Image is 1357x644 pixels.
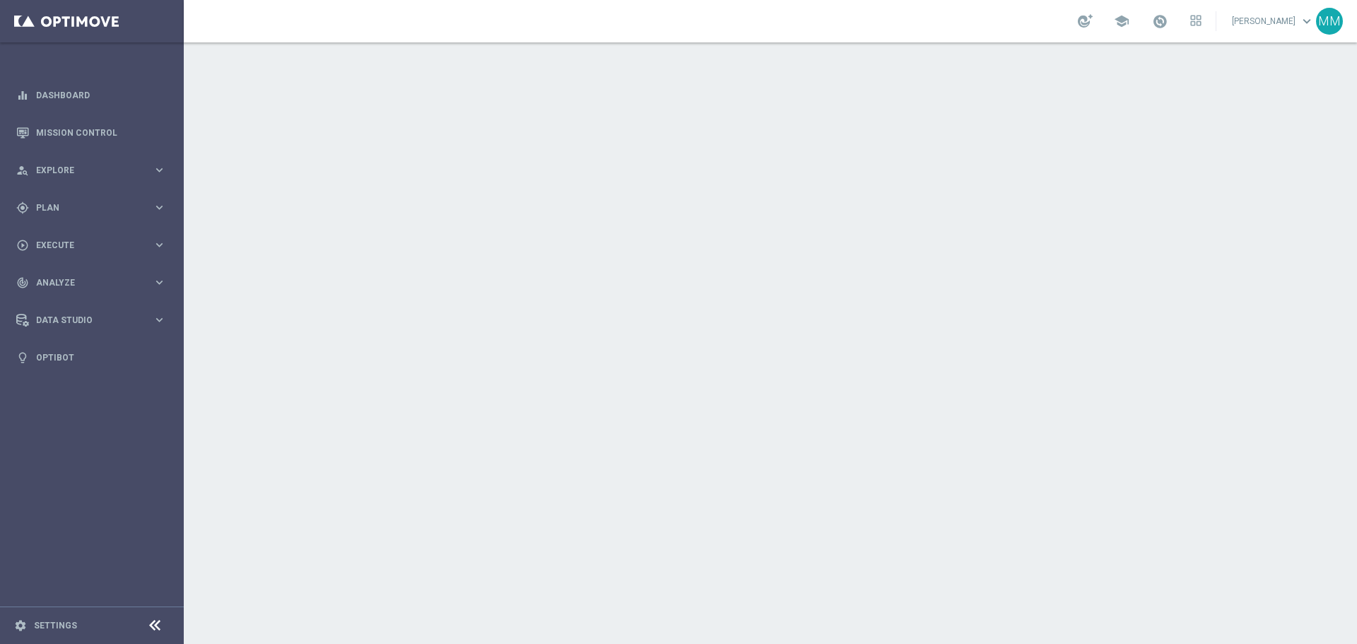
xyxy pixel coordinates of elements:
a: Dashboard [36,76,166,114]
i: keyboard_arrow_right [153,238,166,252]
div: Execute [16,239,153,252]
a: Optibot [36,339,166,376]
button: play_circle_outline Execute keyboard_arrow_right [16,240,167,251]
span: Explore [36,166,153,175]
div: Explore [16,164,153,177]
button: lightbulb Optibot [16,352,167,363]
i: keyboard_arrow_right [153,276,166,289]
button: track_changes Analyze keyboard_arrow_right [16,277,167,288]
i: settings [14,619,27,632]
i: keyboard_arrow_right [153,163,166,177]
i: play_circle_outline [16,239,29,252]
span: Plan [36,204,153,212]
i: track_changes [16,276,29,289]
i: keyboard_arrow_right [153,313,166,327]
span: Data Studio [36,316,153,324]
span: Analyze [36,279,153,287]
i: person_search [16,164,29,177]
button: gps_fixed Plan keyboard_arrow_right [16,202,167,213]
span: school [1114,13,1129,29]
div: MM [1316,8,1343,35]
button: equalizer Dashboard [16,90,167,101]
div: Plan [16,201,153,214]
i: lightbulb [16,351,29,364]
button: person_search Explore keyboard_arrow_right [16,165,167,176]
div: Optibot [16,339,166,376]
span: Execute [36,241,153,250]
a: Mission Control [36,114,166,151]
span: keyboard_arrow_down [1299,13,1315,29]
a: Settings [34,621,77,630]
i: equalizer [16,89,29,102]
div: Data Studio [16,314,153,327]
div: Analyze [16,276,153,289]
i: gps_fixed [16,201,29,214]
div: Mission Control [16,114,166,151]
button: Mission Control [16,127,167,139]
div: Dashboard [16,76,166,114]
button: Data Studio keyboard_arrow_right [16,315,167,326]
i: keyboard_arrow_right [153,201,166,214]
a: [PERSON_NAME]keyboard_arrow_down [1230,11,1316,32]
